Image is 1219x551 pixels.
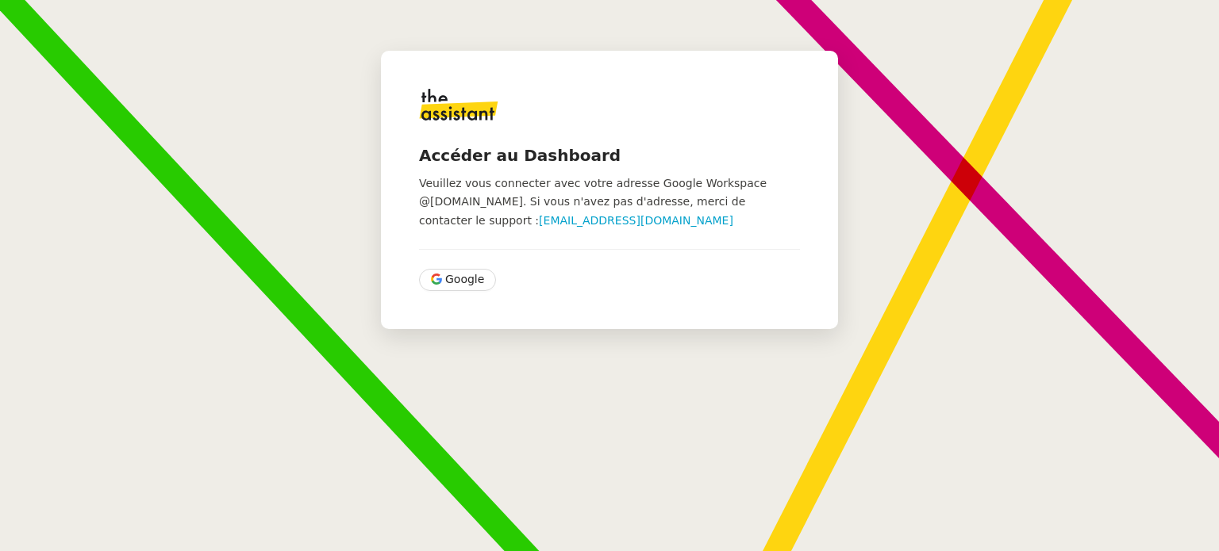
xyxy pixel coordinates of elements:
h4: Accéder au Dashboard [419,144,800,166]
img: logo [419,89,498,121]
button: Google [419,269,496,291]
a: [EMAIL_ADDRESS][DOMAIN_NAME] [539,214,733,227]
span: Google [445,270,484,289]
span: Veuillez vous connecter avec votre adresse Google Workspace @[DOMAIN_NAME]. Si vous n'avez pas d'... [419,177,767,227]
